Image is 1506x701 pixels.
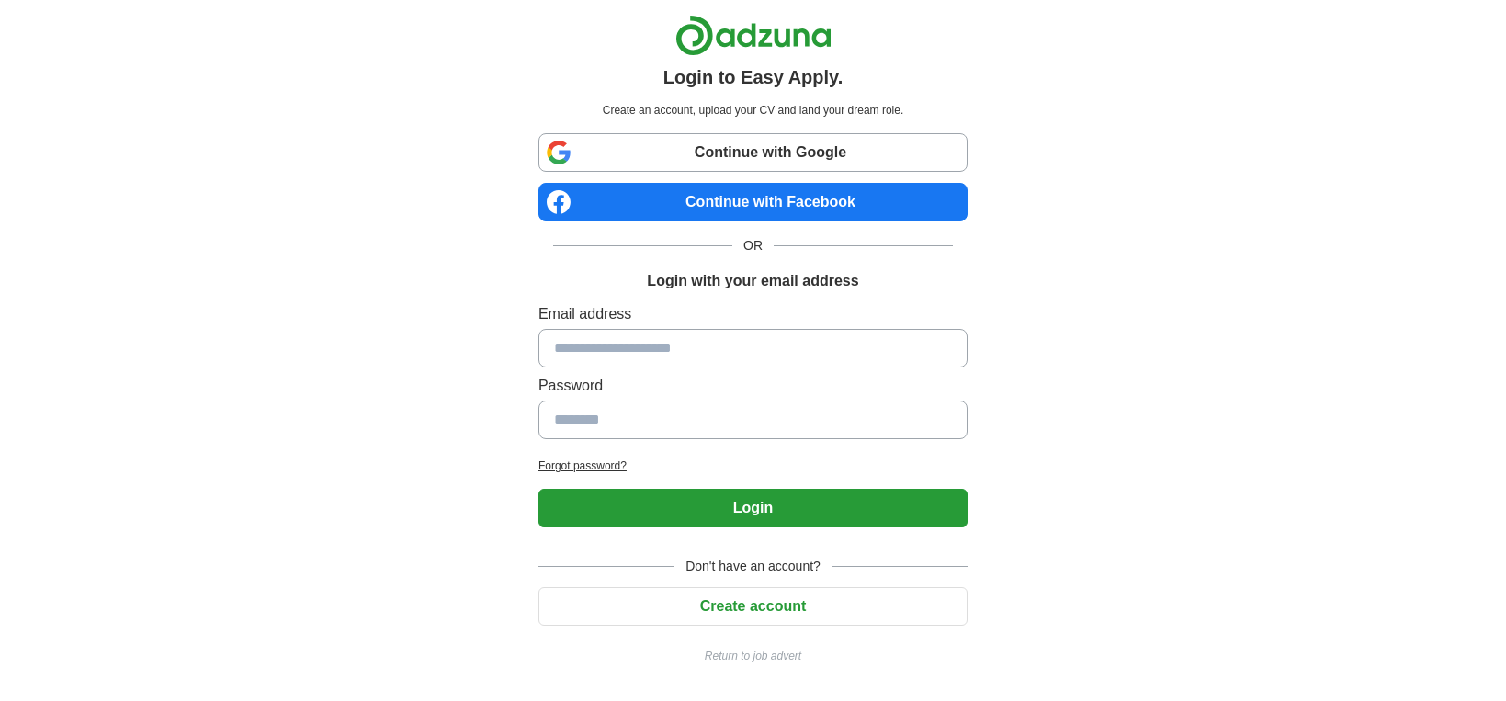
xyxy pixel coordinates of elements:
label: Email address [538,303,968,325]
a: Continue with Google [538,133,968,172]
a: Return to job advert [538,648,968,664]
a: Continue with Facebook [538,183,968,221]
a: Create account [538,598,968,614]
a: Forgot password? [538,458,968,474]
label: Password [538,375,968,397]
button: Create account [538,587,968,626]
h1: Login with your email address [647,270,858,292]
p: Create an account, upload your CV and land your dream role. [542,102,964,119]
button: Login [538,489,968,527]
span: Don't have an account? [674,557,832,576]
img: Adzuna logo [675,15,832,56]
h1: Login to Easy Apply. [663,63,844,91]
span: OR [732,236,774,255]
